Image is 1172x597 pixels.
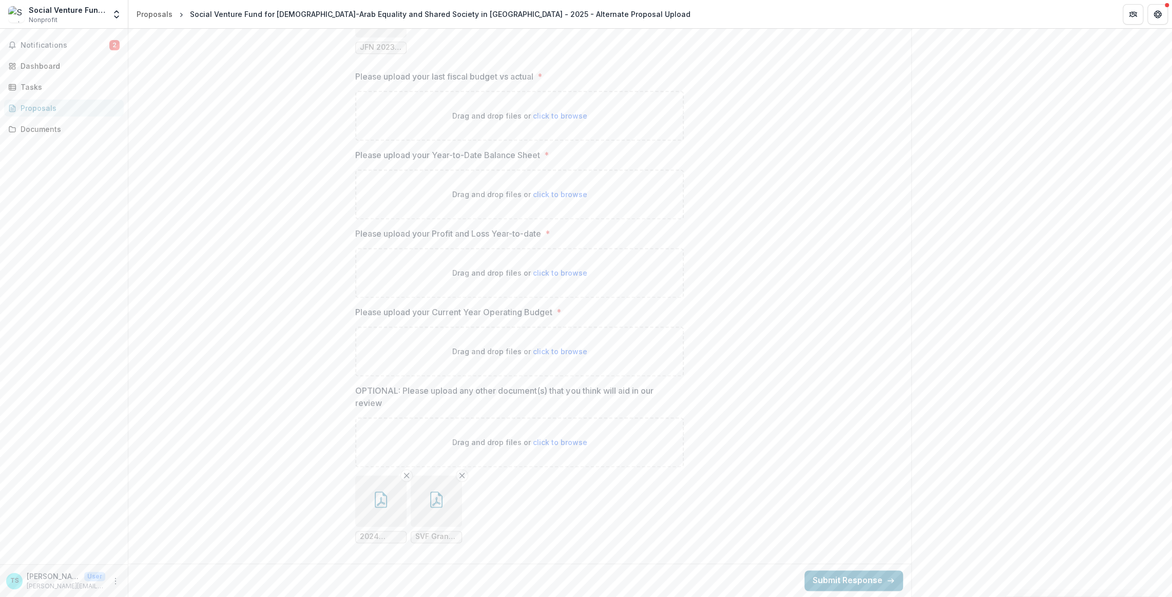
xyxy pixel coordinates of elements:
[355,149,540,161] p: Please upload your Year-to-Date Balance Sheet
[21,41,109,50] span: Notifications
[21,103,116,113] div: Proposals
[1147,4,1168,25] button: Get Help
[355,475,407,543] div: Remove File2024 Membership list.pdf
[4,100,124,117] a: Proposals
[4,121,124,138] a: Documents
[452,267,587,278] p: Drag and drop files or
[415,532,457,541] span: SVF Grants 2024 - Google Sheets.pdf
[452,346,587,357] p: Drag and drop files or
[400,469,413,482] button: Remove File
[452,110,587,121] p: Drag and drop files or
[29,5,105,15] div: Social Venture Fund for [DEMOGRAPHIC_DATA]-Arab Equality and Shared Society in [GEOGRAPHIC_DATA]
[109,40,120,50] span: 2
[109,4,124,25] button: Open entity switcher
[4,57,124,74] a: Dashboard
[360,532,402,541] span: 2024 Membership list.pdf
[456,469,468,482] button: Remove File
[4,37,124,53] button: Notifications2
[355,227,541,240] p: Please upload your Profit and Loss Year-to-date
[84,572,105,581] p: User
[452,437,587,448] p: Drag and drop files or
[109,575,122,587] button: More
[132,7,695,22] nav: breadcrumb
[21,124,116,134] div: Documents
[29,15,57,25] span: Nonprofit
[27,582,105,591] p: [PERSON_NAME][EMAIL_ADDRESS][DOMAIN_NAME]
[355,306,552,318] p: Please upload your Current Year Operating Budget
[8,6,25,23] img: Social Venture Fund for Jewish-Arab Equality and Shared Society in Israel
[1123,4,1143,25] button: Partners
[190,9,690,20] div: Social Venture Fund for [DEMOGRAPHIC_DATA]-Arab Equality and Shared Society in [GEOGRAPHIC_DATA] ...
[533,190,587,199] span: click to browse
[452,189,587,200] p: Drag and drop files or
[21,61,116,71] div: Dashboard
[804,570,903,591] button: Submit Response
[4,79,124,95] a: Tasks
[533,347,587,356] span: click to browse
[360,43,402,52] span: JFN 2023 Form 990 - Final.pdf
[533,268,587,277] span: click to browse
[411,475,462,543] div: Remove FileSVF Grants 2024 - Google Sheets.pdf
[21,82,116,92] div: Tasks
[10,577,19,584] div: Tzivia Schwartz-Getzug
[533,111,587,120] span: click to browse
[355,384,678,409] p: OPTIONAL: Please upload any other document(s) that you think will aid in our review
[132,7,177,22] a: Proposals
[533,438,587,447] span: click to browse
[137,9,172,20] div: Proposals
[355,70,533,83] p: Please upload your last fiscal budget vs actual
[27,571,80,582] p: [PERSON_NAME]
